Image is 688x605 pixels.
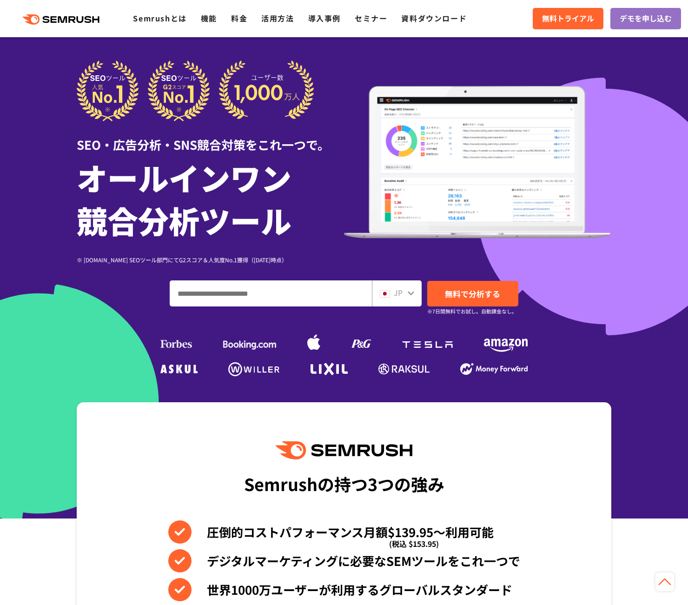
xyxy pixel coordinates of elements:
[542,13,594,25] span: 無料トライアル
[133,13,186,24] a: Semrushとは
[244,466,444,501] div: Semrushの持つ3つの強み
[261,13,294,24] a: 活用方法
[168,578,520,601] li: 世界1000万ユーザーが利用するグローバルスタンダード
[170,281,371,306] input: ドメイン、キーワードまたはURLを入力してください
[276,441,412,459] img: Semrush
[168,549,520,572] li: デジタルマーケティングに必要なSEMツールをこれ一つで
[77,121,344,153] div: SEO・広告分析・SNS競合対策をこれ一つで。
[231,13,247,24] a: 料金
[620,13,672,25] span: デモを申し込む
[77,156,344,241] h1: オールインワン 競合分析ツール
[427,281,518,306] a: 無料で分析する
[394,287,403,298] span: JP
[389,532,439,555] span: (税込 $153.95)
[427,307,517,316] small: ※7日間無料でお試し。自動課金なし。
[445,288,500,299] span: 無料で分析する
[201,13,217,24] a: 機能
[355,13,387,24] a: セミナー
[401,13,467,24] a: 資料ダウンロード
[168,520,520,544] li: 圧倒的コストパフォーマンス月額$139.95〜利用可能
[77,255,344,264] div: ※ [DOMAIN_NAME] SEOツール部門にてG2スコア＆人気度No.1獲得（[DATE]時点）
[533,8,603,29] a: 無料トライアル
[308,13,341,24] a: 導入事例
[610,8,681,29] a: デモを申し込む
